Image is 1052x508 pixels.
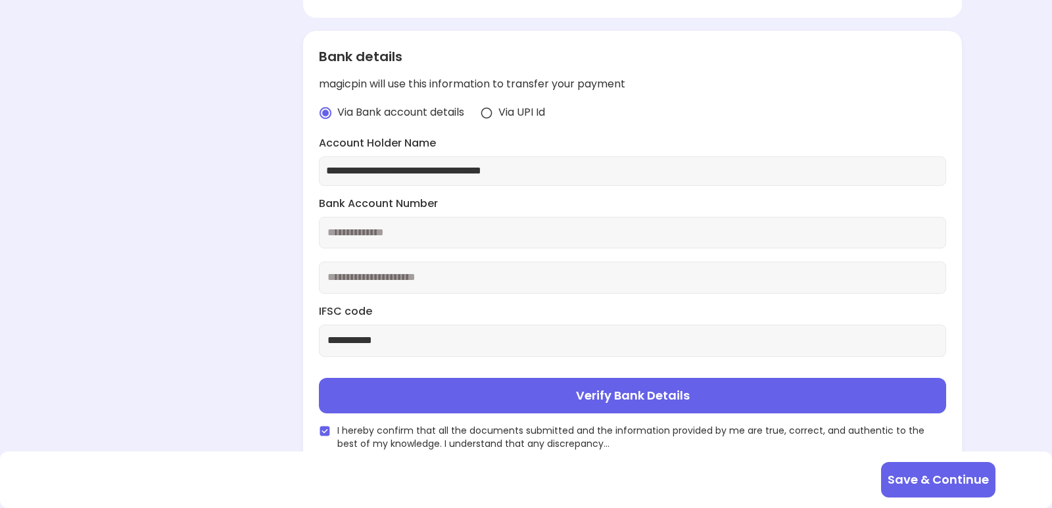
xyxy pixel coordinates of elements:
button: Verify Bank Details [319,378,946,413]
div: Bank details [319,47,946,66]
span: I hereby confirm that all the documents submitted and the information provided by me are true, co... [337,424,946,450]
label: IFSC code [319,304,946,319]
span: Via Bank account details [337,105,464,120]
img: checked [319,425,331,437]
label: Bank Account Number [319,196,946,212]
label: Account Holder Name [319,136,946,151]
button: Save & Continue [881,462,995,497]
div: magicpin will use this information to transfer your payment [319,77,946,92]
img: radio [480,106,493,120]
span: Via UPI Id [498,105,545,120]
img: radio [319,106,332,120]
